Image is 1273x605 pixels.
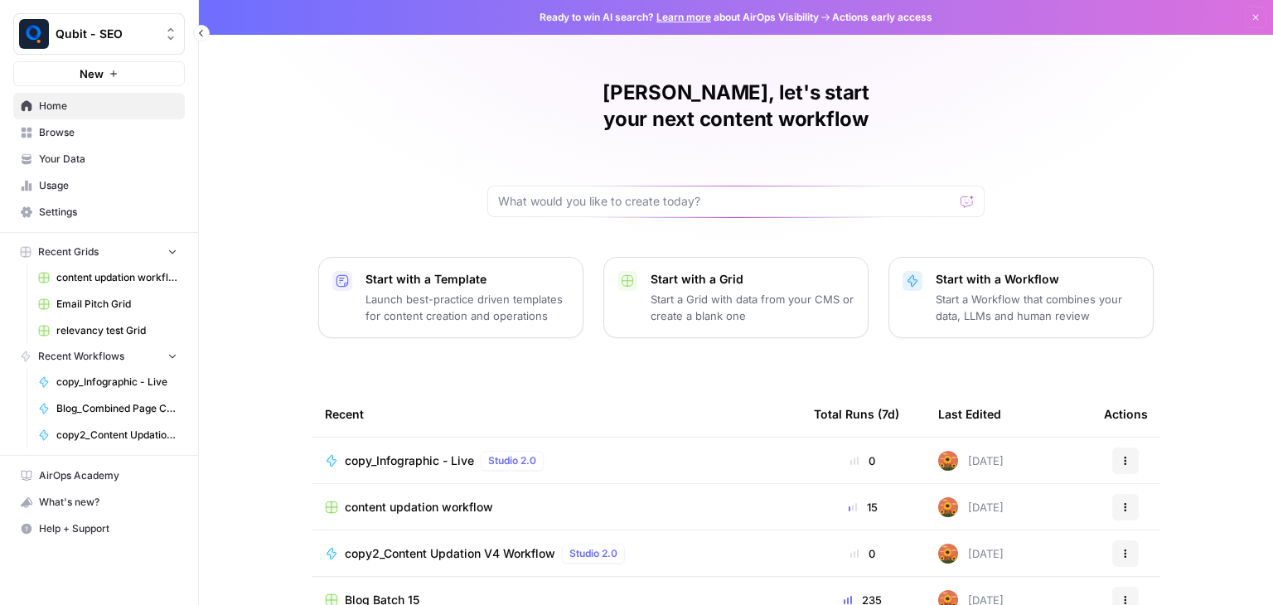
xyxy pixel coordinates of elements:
[38,244,99,259] span: Recent Grids
[325,544,787,564] a: copy2_Content Updation V4 WorkflowStudio 2.0
[13,13,185,55] button: Workspace: Qubit - SEO
[365,271,569,288] p: Start with a Template
[318,257,583,338] button: Start with a TemplateLaunch best-practice driven templates for content creation and operations
[56,428,177,443] span: copy2_Content Updation V4 Workflow
[936,271,1140,288] p: Start with a Workflow
[938,497,1004,517] div: [DATE]
[31,264,185,291] a: content updation workflow
[39,178,177,193] span: Usage
[938,391,1001,437] div: Last Edited
[31,291,185,317] a: Email Pitch Grid
[31,422,185,448] a: copy2_Content Updation V4 Workflow
[345,545,555,562] span: copy2_Content Updation V4 Workflow
[651,291,854,324] p: Start a Grid with data from your CMS or create a blank one
[13,240,185,264] button: Recent Grids
[814,453,912,469] div: 0
[13,119,185,146] a: Browse
[56,401,177,416] span: Blog_Combined Page Content analysis v2
[56,375,177,390] span: copy_Infographic - Live
[488,453,536,468] span: Studio 2.0
[1104,391,1148,437] div: Actions
[13,172,185,199] a: Usage
[888,257,1154,338] button: Start with a WorkflowStart a Workflow that combines your data, LLMs and human review
[832,10,932,25] span: Actions early access
[13,61,185,86] button: New
[13,146,185,172] a: Your Data
[80,65,104,82] span: New
[13,515,185,542] button: Help + Support
[938,544,1004,564] div: [DATE]
[814,499,912,515] div: 15
[13,462,185,489] a: AirOps Academy
[14,490,184,515] div: What's new?
[325,391,787,437] div: Recent
[814,545,912,562] div: 0
[569,546,617,561] span: Studio 2.0
[540,10,819,25] span: Ready to win AI search? about AirOps Visibility
[603,257,869,338] button: Start with a GridStart a Grid with data from your CMS or create a blank one
[325,499,787,515] a: content updation workflow
[13,489,185,515] button: What's new?
[31,317,185,344] a: relevancy test Grid
[656,11,711,23] a: Learn more
[56,297,177,312] span: Email Pitch Grid
[39,152,177,167] span: Your Data
[31,369,185,395] a: copy_Infographic - Live
[938,451,1004,471] div: [DATE]
[56,323,177,338] span: relevancy test Grid
[938,497,958,517] img: 9q91i6o64dehxyyk3ewnz09i3rac
[38,349,124,364] span: Recent Workflows
[13,199,185,225] a: Settings
[345,499,493,515] span: content updation workflow
[39,125,177,140] span: Browse
[39,99,177,114] span: Home
[13,93,185,119] a: Home
[651,271,854,288] p: Start with a Grid
[345,453,474,469] span: copy_Infographic - Live
[19,19,49,49] img: Qubit - SEO Logo
[325,451,787,471] a: copy_Infographic - LiveStudio 2.0
[39,521,177,536] span: Help + Support
[39,468,177,483] span: AirOps Academy
[938,544,958,564] img: 9q91i6o64dehxyyk3ewnz09i3rac
[39,205,177,220] span: Settings
[498,193,954,210] input: What would you like to create today?
[936,291,1140,324] p: Start a Workflow that combines your data, LLMs and human review
[56,26,156,42] span: Qubit - SEO
[487,80,985,133] h1: [PERSON_NAME], let's start your next content workflow
[31,395,185,422] a: Blog_Combined Page Content analysis v2
[938,451,958,471] img: 9q91i6o64dehxyyk3ewnz09i3rac
[56,270,177,285] span: content updation workflow
[365,291,569,324] p: Launch best-practice driven templates for content creation and operations
[13,344,185,369] button: Recent Workflows
[814,391,899,437] div: Total Runs (7d)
